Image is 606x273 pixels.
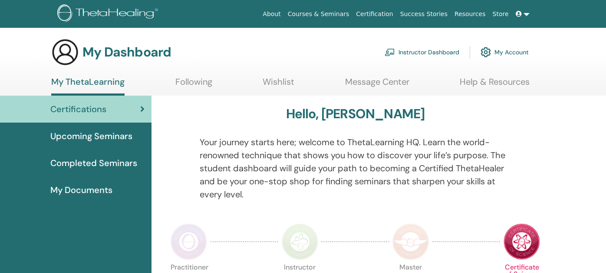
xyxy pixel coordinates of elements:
[481,45,491,60] img: cog.svg
[51,77,125,96] a: My ThetaLearning
[451,6,489,22] a: Resources
[489,6,512,22] a: Store
[175,77,212,93] a: Following
[259,6,284,22] a: About
[392,223,429,260] img: Master
[460,77,530,93] a: Help & Resources
[352,6,396,22] a: Certification
[385,48,395,56] img: chalkboard-teacher.svg
[200,136,511,201] p: Your journey starts here; welcome to ThetaLearning HQ. Learn the world-renowned technique that sh...
[385,43,459,62] a: Instructor Dashboard
[50,103,106,116] span: Certifications
[50,130,132,143] span: Upcoming Seminars
[82,44,171,60] h3: My Dashboard
[286,106,425,122] h3: Hello, [PERSON_NAME]
[50,156,137,170] span: Completed Seminars
[504,223,540,260] img: Certificate of Science
[57,4,161,24] img: logo.png
[397,6,451,22] a: Success Stories
[345,77,409,93] a: Message Center
[263,77,294,93] a: Wishlist
[50,183,112,196] span: My Documents
[51,38,79,66] img: generic-user-icon.jpg
[481,43,529,62] a: My Account
[282,223,318,260] img: Instructor
[171,223,207,260] img: Practitioner
[284,6,353,22] a: Courses & Seminars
